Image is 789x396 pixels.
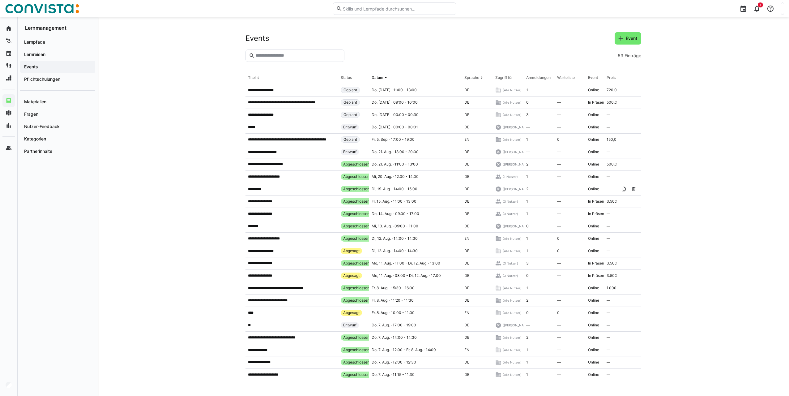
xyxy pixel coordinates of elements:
[503,335,522,340] span: (Alle Nutzer)
[503,88,522,92] span: (Alle Nutzer)
[607,199,626,204] span: 3.500,00 €
[343,360,369,365] span: Abgeschlossen
[464,174,469,179] span: DE
[588,261,606,266] span: In Präsenz
[503,150,531,154] span: ([PERSON_NAME])
[372,347,436,352] span: Do, 7. Aug. · 12:00 - Fr, 8. Aug. · 14:00
[464,149,469,154] span: DE
[526,75,551,80] div: Anmeldungen
[557,137,560,142] span: 0
[526,248,528,253] span: 1
[526,187,528,192] span: 2
[588,298,599,303] span: Online
[625,35,638,41] span: Event
[588,149,599,154] span: Online
[343,261,369,266] span: Abgeschlossen
[618,53,623,59] span: 53
[372,174,419,179] span: Mi, 20. Aug. · 12:00 - 14:00
[557,323,561,328] span: —
[343,211,369,216] span: Abgeschlossen
[607,347,610,352] span: —
[526,360,528,365] span: 1
[343,199,369,204] span: Abgeschlossen
[503,261,518,265] span: (3 Nutzer)
[343,298,369,303] span: Abgeschlossen
[557,187,561,192] span: —
[526,236,528,241] span: 1
[526,149,530,154] span: —
[588,75,598,80] div: Event
[503,286,522,290] span: (Alle Nutzer)
[607,174,610,179] span: —
[557,310,560,315] span: 0
[343,236,369,241] span: Abgeschlossen
[607,75,616,80] div: Preis
[372,187,417,192] span: Di, 19. Aug. · 14:00 - 15:00
[526,162,528,167] span: 2
[607,100,623,105] span: 500,00 €
[588,187,599,192] span: Online
[557,347,561,352] span: —
[343,100,357,105] span: Geplant
[343,224,369,229] span: Abgeschlossen
[503,360,522,364] span: (Alle Nutzer)
[464,298,469,303] span: DE
[464,248,469,253] span: DE
[372,310,415,315] span: Fr, 8. Aug. · 10:00 - 11:00
[464,75,479,80] div: Sprache
[343,286,369,291] span: Abgeschlossen
[526,224,529,229] span: 0
[372,211,419,216] span: Do, 14. Aug. · 09:00 - 17:00
[607,286,626,291] span: 1.000,00 €
[526,174,528,179] span: 1
[343,335,369,340] span: Abgeschlossen
[588,248,599,253] span: Online
[343,347,369,352] span: Abgeschlossen
[503,199,518,204] span: (3 Nutzer)
[607,125,610,130] span: —
[588,88,599,93] span: Online
[372,273,441,278] span: Mo, 11. Aug. · 08:00 - Di, 12. Aug. · 17:00
[372,149,419,154] span: Do, 21. Aug. · 18:00 - 20:00
[607,298,610,303] span: —
[588,137,599,142] span: Online
[557,75,575,80] div: Warteliste
[343,187,369,192] span: Abgeschlossen
[372,335,417,340] span: Do, 7. Aug. · 14:00 - 14:30
[557,372,561,377] span: —
[503,236,522,241] span: (Alle Nutzer)
[588,224,599,229] span: Online
[557,162,561,167] span: —
[526,88,528,93] span: 1
[607,137,622,142] span: 150,00 €
[464,261,469,266] span: DE
[372,224,418,229] span: Mi, 13. Aug. · 09:00 - 11:00
[557,335,561,340] span: —
[343,125,356,130] span: Entwurf
[526,286,528,291] span: 1
[503,273,518,278] span: (3 Nutzer)
[557,236,560,241] span: 0
[557,261,561,266] span: —
[464,286,469,291] span: DE
[503,162,531,166] span: ([PERSON_NAME])
[464,211,469,216] span: DE
[588,100,606,105] span: In Präsenz
[526,211,528,216] span: 1
[372,236,418,241] span: Di, 12. Aug. · 14:00 - 14:30
[248,75,256,80] div: Titel
[588,162,599,167] span: Online
[343,174,369,179] span: Abgeschlossen
[607,224,610,229] span: —
[464,372,469,377] span: DE
[588,323,599,328] span: Online
[245,34,269,43] h2: Events
[557,149,561,154] span: —
[588,174,599,179] span: Online
[341,75,352,80] div: Status
[526,100,529,105] span: 0
[526,310,529,315] span: 0
[372,137,415,142] span: Fr, 5. Sep. · 17:00 - 19:00
[372,372,415,377] span: Do, 7. Aug. · 11:15 - 11:30
[372,360,416,365] span: Do, 7. Aug. · 12:00 - 12:30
